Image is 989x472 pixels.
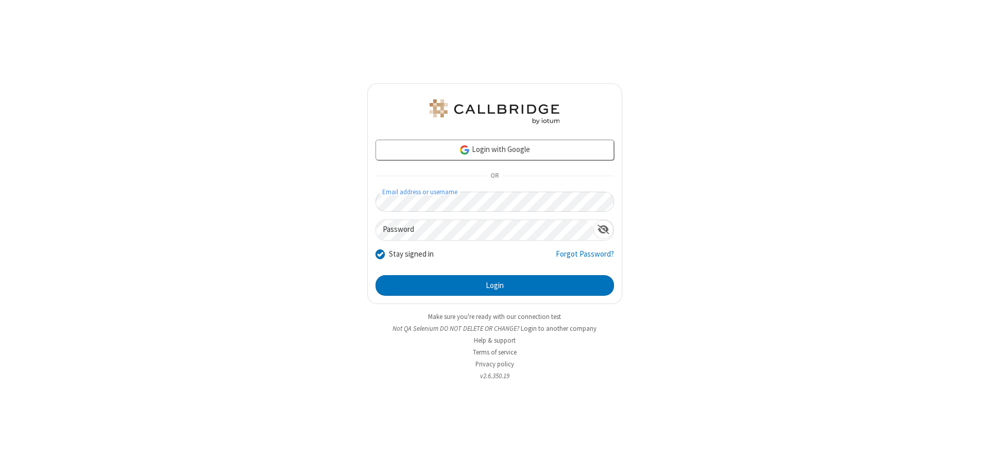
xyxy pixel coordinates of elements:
a: Forgot Password? [556,248,614,268]
a: Terms of service [473,348,517,357]
button: Login to another company [521,324,596,333]
label: Stay signed in [389,248,434,260]
img: google-icon.png [459,144,470,156]
iframe: Chat [963,445,981,465]
li: Not QA Selenium DO NOT DELETE OR CHANGE? [367,324,622,333]
button: Login [376,275,614,296]
a: Privacy policy [475,360,514,368]
a: Make sure you're ready with our connection test [428,312,561,321]
li: v2.6.350.19 [367,371,622,381]
input: Password [376,220,593,240]
span: OR [486,169,503,183]
input: Email address or username [376,192,614,212]
img: QA Selenium DO NOT DELETE OR CHANGE [428,99,561,124]
a: Login with Google [376,140,614,160]
a: Help & support [474,336,516,345]
div: Show password [593,220,613,239]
